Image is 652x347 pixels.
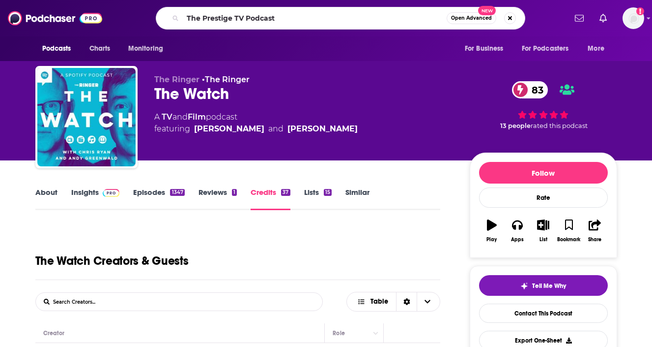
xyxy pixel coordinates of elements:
a: Chris Ryan [194,123,264,135]
a: About [35,188,57,210]
button: open menu [515,39,583,58]
span: • [202,75,250,84]
a: Episodes1347 [133,188,184,210]
a: Show notifications dropdown [595,10,611,27]
span: 83 [522,81,548,98]
span: Tell Me Why [532,282,566,290]
div: Apps [511,237,524,243]
span: More [588,42,604,56]
div: Role [333,327,346,339]
span: Table [370,298,388,305]
img: Podchaser Pro [103,189,120,197]
h1: The Watch Creators & Guests [35,253,189,268]
a: Andy Greenwald [287,123,358,135]
button: Share [582,213,607,249]
div: Share [588,237,601,243]
span: The Ringer [154,75,199,84]
button: Follow [479,162,608,184]
span: Podcasts [42,42,71,56]
span: featuring [154,123,358,135]
div: List [539,237,547,243]
img: tell me why sparkle [520,282,528,290]
button: Column Actions [369,327,381,339]
button: open menu [458,39,516,58]
a: Similar [345,188,369,210]
a: The Ringer [205,75,250,84]
a: Charts [83,39,116,58]
div: Rate [479,188,608,208]
button: Choose View [346,292,441,312]
div: 15 [324,189,332,196]
button: Open AdvancedNew [447,12,496,24]
a: InsightsPodchaser Pro [71,188,120,210]
span: For Business [465,42,504,56]
span: New [478,6,496,15]
div: 37 [281,189,290,196]
div: Sort Direction [396,292,417,311]
span: Charts [89,42,111,56]
img: The Watch [37,68,136,166]
button: open menu [121,39,176,58]
a: Show notifications dropdown [571,10,588,27]
a: Credits37 [251,188,290,210]
button: tell me why sparkleTell Me Why [479,275,608,296]
input: Search podcasts, credits, & more... [183,10,447,26]
span: Logged in as kkade [623,7,644,29]
button: Apps [505,213,530,249]
button: Play [479,213,505,249]
a: Film [188,112,206,122]
button: Bookmark [556,213,582,249]
a: Reviews1 [198,188,237,210]
button: Show profile menu [623,7,644,29]
span: For Podcasters [522,42,569,56]
div: 1347 [170,189,184,196]
div: 1 [232,189,237,196]
div: Search podcasts, credits, & more... [156,7,525,30]
button: open menu [581,39,617,58]
div: Play [486,237,497,243]
a: Contact This Podcast [479,304,608,323]
div: A podcast [154,111,358,135]
a: Lists15 [304,188,332,210]
span: Monitoring [128,42,163,56]
button: open menu [35,39,84,58]
div: 83 13 peoplerated this podcast [470,75,617,136]
svg: Add a profile image [636,7,644,15]
a: 83 [512,81,548,98]
img: Podchaser - Follow, Share and Rate Podcasts [8,9,102,28]
span: 13 people [500,122,531,129]
a: TV [162,112,172,122]
span: and [172,112,188,122]
img: User Profile [623,7,644,29]
div: Creator [43,327,65,339]
span: and [268,123,283,135]
button: List [530,213,556,249]
div: Bookmark [557,237,580,243]
span: rated this podcast [531,122,588,129]
span: Open Advanced [451,16,492,21]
